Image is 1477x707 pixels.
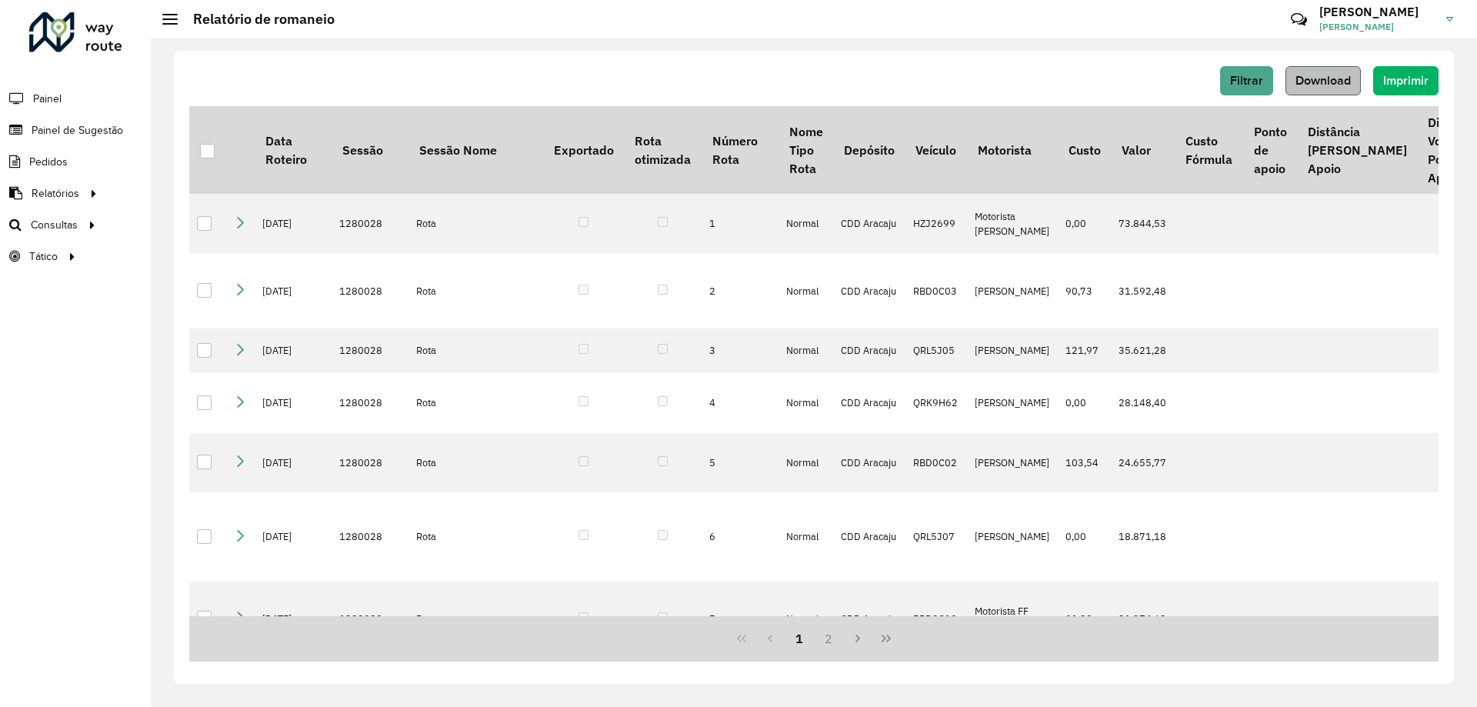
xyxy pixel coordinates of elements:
[1111,492,1175,582] td: 18.871,18
[31,217,78,233] span: Consultas
[1111,106,1175,194] th: Valor
[332,582,408,656] td: 1280028
[779,106,833,194] th: Nome Tipo Rota
[1295,74,1351,87] span: Download
[1058,582,1111,656] td: 91,38
[967,194,1058,254] td: Motorista [PERSON_NAME]
[872,624,901,653] button: Last Page
[967,254,1058,328] td: [PERSON_NAME]
[332,106,408,194] th: Sessão
[408,328,543,373] td: Rota
[779,254,833,328] td: Normal
[833,328,905,373] td: CDD Aracaju
[1230,74,1263,87] span: Filtrar
[29,154,68,170] span: Pedidos
[779,194,833,254] td: Normal
[779,433,833,493] td: Normal
[178,11,335,28] h2: Relatório de romaneio
[905,254,967,328] td: RBD0C03
[332,433,408,493] td: 1280028
[967,492,1058,582] td: [PERSON_NAME]
[967,373,1058,433] td: [PERSON_NAME]
[1111,328,1175,373] td: 35.621,28
[255,194,332,254] td: [DATE]
[833,254,905,328] td: CDD Aracaju
[833,433,905,493] td: CDD Aracaju
[32,122,123,138] span: Painel de Sugestão
[702,328,779,373] td: 3
[1058,328,1111,373] td: 121,97
[905,106,967,194] th: Veículo
[967,582,1058,656] td: Motorista FF Aracaju
[779,492,833,582] td: Normal
[332,492,408,582] td: 1280028
[332,373,408,433] td: 1280028
[29,248,58,265] span: Tático
[1319,20,1435,34] span: [PERSON_NAME]
[408,582,543,656] td: Rota
[905,582,967,656] td: RBD0C10
[905,433,967,493] td: RBD0C02
[702,433,779,493] td: 5
[1058,194,1111,254] td: 0,00
[967,433,1058,493] td: [PERSON_NAME]
[702,582,779,656] td: 7
[905,373,967,433] td: QRK9H62
[543,106,624,194] th: Exportado
[833,582,905,656] td: CDD Aracaju
[1285,66,1361,95] button: Download
[255,492,332,582] td: [DATE]
[1058,492,1111,582] td: 0,00
[905,328,967,373] td: QRL5J05
[779,582,833,656] td: Normal
[1373,66,1439,95] button: Imprimir
[408,373,543,433] td: Rota
[1058,106,1111,194] th: Custo
[255,582,332,656] td: [DATE]
[779,373,833,433] td: Normal
[1282,3,1315,36] a: Contato Rápido
[702,373,779,433] td: 4
[1058,254,1111,328] td: 90,73
[255,373,332,433] td: [DATE]
[702,106,779,194] th: Número Rota
[833,373,905,433] td: CDD Aracaju
[702,254,779,328] td: 2
[255,433,332,493] td: [DATE]
[408,194,543,254] td: Rota
[332,194,408,254] td: 1280028
[814,624,843,653] button: 2
[967,328,1058,373] td: [PERSON_NAME]
[1243,106,1297,194] th: Ponto de apoio
[779,328,833,373] td: Normal
[967,106,1058,194] th: Motorista
[332,254,408,328] td: 1280028
[32,185,79,202] span: Relatórios
[1175,106,1242,194] th: Custo Fórmula
[702,492,779,582] td: 6
[255,254,332,328] td: [DATE]
[1111,194,1175,254] td: 73.844,53
[833,492,905,582] td: CDD Aracaju
[255,328,332,373] td: [DATE]
[905,492,967,582] td: QRL5J07
[1297,106,1417,194] th: Distância [PERSON_NAME] Apoio
[843,624,872,653] button: Next Page
[1111,254,1175,328] td: 31.592,48
[408,492,543,582] td: Rota
[1220,66,1273,95] button: Filtrar
[833,194,905,254] td: CDD Aracaju
[833,106,905,194] th: Depósito
[905,194,967,254] td: HZJ2699
[1319,5,1435,19] h3: [PERSON_NAME]
[785,624,814,653] button: 1
[702,194,779,254] td: 1
[408,433,543,493] td: Rota
[1058,373,1111,433] td: 0,00
[1111,433,1175,493] td: 24.655,77
[33,91,62,107] span: Painel
[255,106,332,194] th: Data Roteiro
[1058,433,1111,493] td: 103,54
[624,106,701,194] th: Rota otimizada
[332,328,408,373] td: 1280028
